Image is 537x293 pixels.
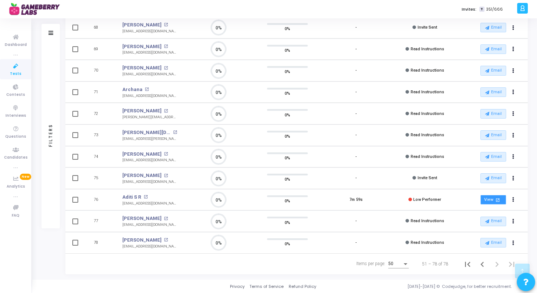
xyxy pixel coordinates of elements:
[486,6,503,12] span: 351/666
[230,283,245,290] a: Privacy
[356,260,385,267] div: Items per page:
[164,23,168,27] mat-icon: open_in_new
[508,23,519,33] button: Actions
[508,44,519,54] button: Actions
[479,7,484,12] span: T
[411,111,444,116] span: Read Instructions
[122,244,177,249] div: [EMAIL_ADDRESS][DOMAIN_NAME]
[122,201,177,206] div: [EMAIL_ADDRESS][DOMAIN_NAME]
[355,132,357,138] div: -
[508,173,519,184] button: Actions
[490,257,504,271] button: Next page
[355,175,357,181] div: -
[84,167,115,189] td: 75
[289,283,316,290] a: Refund Policy
[122,236,162,244] a: [PERSON_NAME]
[413,197,441,202] span: Low Performer
[12,213,19,219] span: FAQ
[480,109,506,119] button: Email
[144,195,148,199] mat-icon: open_in_new
[508,238,519,248] button: Actions
[84,103,115,124] td: 72
[355,154,357,160] div: -
[480,152,506,162] button: Email
[122,158,177,163] div: [EMAIL_ADDRESS][DOMAIN_NAME]
[285,90,290,97] span: 0%
[84,232,115,254] td: 78
[84,189,115,211] td: 76
[462,6,476,12] label: Invites:
[164,152,168,156] mat-icon: open_in_new
[20,174,31,180] span: New
[164,66,168,70] mat-icon: open_in_new
[508,66,519,76] button: Actions
[508,130,519,141] button: Actions
[122,93,177,99] div: [EMAIL_ADDRESS][DOMAIN_NAME]
[84,82,115,103] td: 71
[285,47,290,54] span: 0%
[480,66,506,75] button: Email
[145,87,149,91] mat-icon: open_in_new
[285,218,290,226] span: 0%
[6,92,25,98] span: Contests
[355,111,357,117] div: -
[418,176,437,180] span: Invite Sent
[84,210,115,232] td: 77
[355,68,357,74] div: -
[355,46,357,53] div: -
[355,89,357,95] div: -
[164,238,168,242] mat-icon: open_in_new
[508,195,519,205] button: Actions
[285,68,290,75] span: 0%
[411,90,444,94] span: Read Instructions
[494,197,501,203] mat-icon: open_in_new
[122,179,177,185] div: [EMAIL_ADDRESS][DOMAIN_NAME]
[508,216,519,227] button: Actions
[122,151,162,158] a: [PERSON_NAME]
[285,25,290,32] span: 0%
[164,109,168,113] mat-icon: open_in_new
[411,47,444,51] span: Read Instructions
[122,86,143,93] a: Archana
[122,136,177,142] div: [EMAIL_ADDRESS][PERSON_NAME][DOMAIN_NAME]
[475,257,490,271] button: Previous page
[122,72,177,77] div: [EMAIL_ADDRESS][DOMAIN_NAME]
[480,238,506,247] button: Email
[122,107,162,115] a: [PERSON_NAME]
[122,21,162,29] a: [PERSON_NAME]
[411,218,444,223] span: Read Instructions
[84,60,115,82] td: 70
[122,29,177,34] div: [EMAIL_ADDRESS][DOMAIN_NAME]
[480,217,506,226] button: Email
[173,130,177,134] mat-icon: open_in_new
[285,176,290,183] span: 0%
[9,2,64,17] img: logo
[355,25,357,31] div: -
[6,113,26,119] span: Interviews
[122,222,177,228] div: [EMAIL_ADDRESS][DOMAIN_NAME]
[7,184,25,190] span: Analytics
[164,217,168,221] mat-icon: open_in_new
[122,50,177,55] div: [EMAIL_ADDRESS][DOMAIN_NAME]
[422,261,448,267] div: 51 – 78 of 78
[10,71,21,77] span: Tests
[388,261,393,266] span: 50
[164,44,168,48] mat-icon: open_in_new
[418,25,437,30] span: Invite Sent
[84,39,115,60] td: 69
[249,283,284,290] a: Terms of Service
[122,129,171,136] a: [PERSON_NAME][DEMOGRAPHIC_DATA]
[355,218,357,224] div: -
[480,130,506,140] button: Email
[480,87,506,97] button: Email
[47,95,54,176] div: Filters
[122,193,141,201] a: Aditi S R
[349,197,363,203] div: 7m 59s
[122,115,177,120] div: [PERSON_NAME][EMAIL_ADDRESS][PERSON_NAME][DOMAIN_NAME]
[480,23,506,32] button: Email
[411,68,444,73] span: Read Instructions
[5,42,27,48] span: Dashboard
[388,261,409,267] mat-select: Items per page:
[164,174,168,178] mat-icon: open_in_new
[5,134,26,140] span: Questions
